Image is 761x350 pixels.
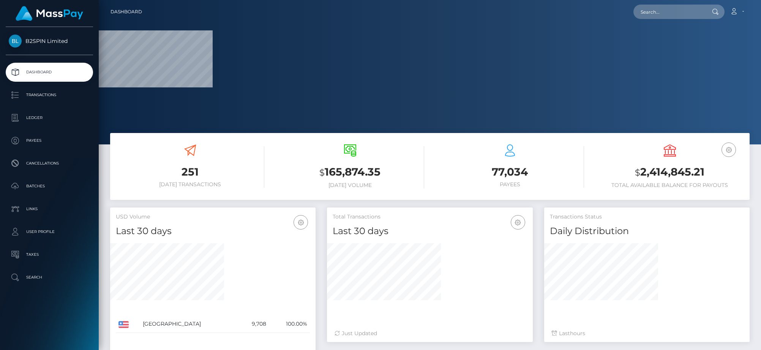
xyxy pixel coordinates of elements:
[9,181,90,192] p: Batches
[9,35,22,48] img: B2SPIN Limited
[319,167,325,178] small: $
[6,38,93,44] span: B2SPIN Limited
[269,315,310,333] td: 100.00%
[9,67,90,78] p: Dashboard
[9,135,90,146] p: Payees
[550,225,744,238] h4: Daily Distribution
[635,167,640,178] small: $
[116,165,264,179] h3: 251
[6,154,93,173] a: Cancellations
[9,272,90,283] p: Search
[9,158,90,169] p: Cancellations
[116,181,264,188] h6: [DATE] Transactions
[238,315,269,333] td: 9,708
[333,225,527,238] h4: Last 30 days
[6,177,93,196] a: Batches
[595,165,744,180] h3: 2,414,845.21
[118,321,129,328] img: US.png
[436,165,584,179] h3: 77,034
[9,89,90,101] p: Transactions
[6,222,93,241] a: User Profile
[6,63,93,82] a: Dashboard
[9,203,90,215] p: Links
[335,329,525,337] div: Just Updated
[6,131,93,150] a: Payees
[6,268,93,287] a: Search
[9,112,90,124] p: Ledger
[116,213,310,221] h5: USD Volume
[550,213,744,221] h5: Transactions Status
[6,86,93,105] a: Transactions
[436,181,584,188] h6: Payees
[333,213,527,221] h5: Total Transactions
[633,5,705,19] input: Search...
[9,249,90,260] p: Taxes
[6,200,93,219] a: Links
[140,315,238,333] td: [GEOGRAPHIC_DATA]
[6,108,93,127] a: Ledger
[111,4,142,20] a: Dashboard
[595,182,744,188] h6: Total Available Balance for Payouts
[552,329,742,337] div: Last hours
[116,225,310,238] h4: Last 30 days
[9,226,90,238] p: User Profile
[276,165,424,180] h3: 165,874.35
[6,245,93,264] a: Taxes
[276,182,424,188] h6: [DATE] Volume
[16,6,83,21] img: MassPay Logo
